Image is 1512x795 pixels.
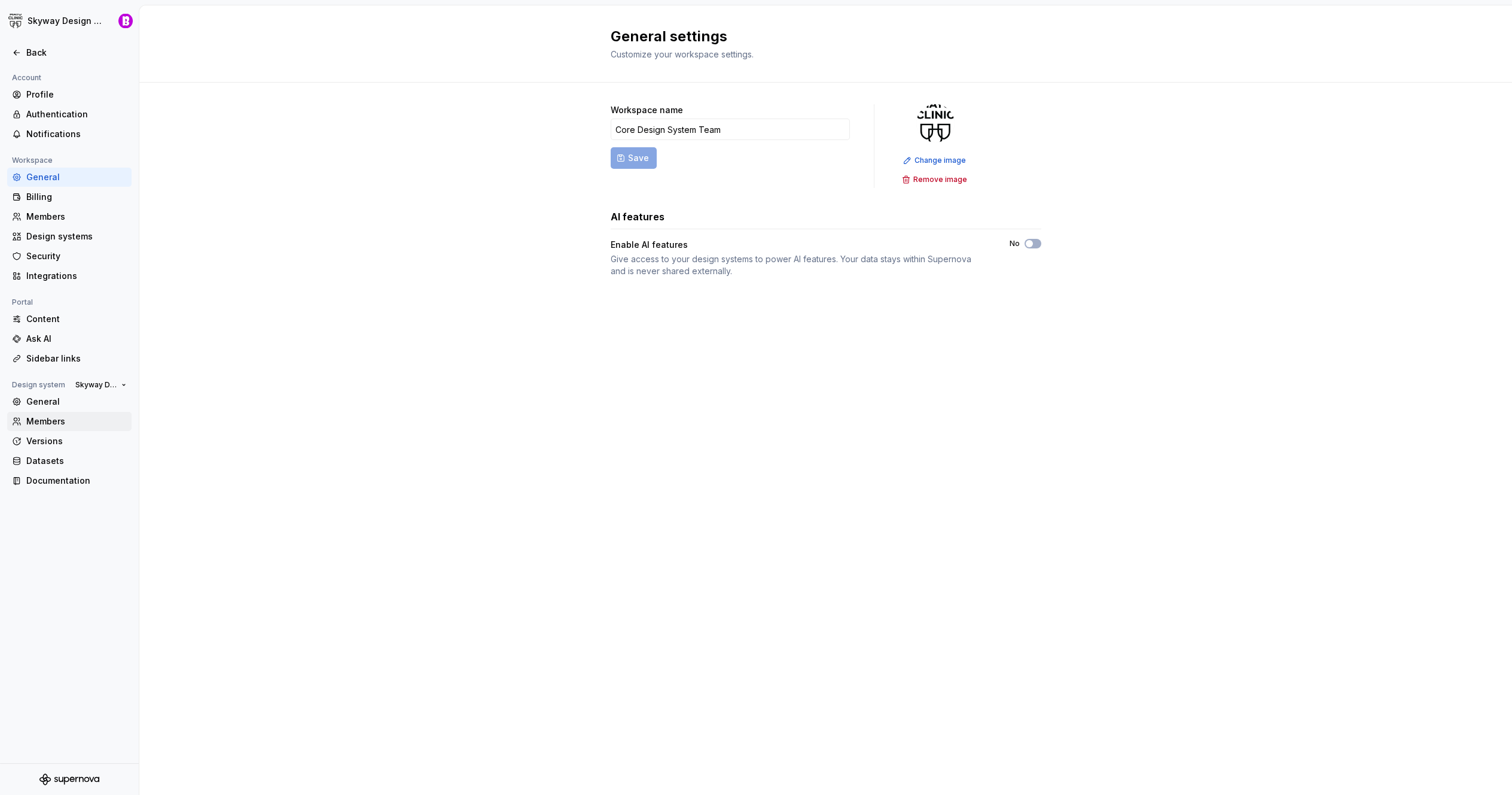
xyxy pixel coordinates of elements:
span: Customize your workspace settings. [611,49,754,59]
div: Integrations [26,270,127,282]
div: Account [7,71,46,85]
div: Versions [26,435,127,447]
div: Sidebar links [26,353,127,365]
div: Skyway Design System [28,15,104,27]
a: General [7,392,132,411]
button: Remove image [898,171,973,188]
h2: General settings [611,27,1027,46]
a: Documentation [7,471,132,490]
div: Security [26,250,127,262]
label: No [1010,239,1020,248]
a: Notifications [7,125,132,144]
svg: Supernova Logo [39,773,99,785]
a: Billing [7,187,132,207]
div: Workspace [7,153,57,168]
div: Members [26,415,127,427]
h3: AI features [611,210,664,224]
div: Design system [7,378,70,392]
a: Sidebar links [7,349,132,368]
img: Bobby Davis [118,14,133,28]
label: Workspace name [611,104,683,116]
span: Skyway Design System [75,380,117,390]
span: Remove image [913,175,967,184]
div: Datasets [26,455,127,467]
a: Profile [7,85,132,104]
div: Portal [7,295,38,309]
div: Give access to your design systems to power AI features. Your data stays within Supernova and is ... [611,253,988,277]
a: Authentication [7,105,132,124]
div: Enable AI features [611,239,988,251]
a: Security [7,247,132,266]
a: Content [7,309,132,329]
div: Notifications [26,128,127,140]
span: Change image [914,156,966,165]
div: Members [26,211,127,223]
img: 7d2f9795-fa08-4624-9490-5a3f7218a56a.png [916,104,955,142]
div: Authentication [26,108,127,120]
a: General [7,168,132,187]
div: Design systems [26,230,127,242]
a: Members [7,207,132,226]
img: 7d2f9795-fa08-4624-9490-5a3f7218a56a.png [8,14,23,28]
a: Datasets [7,451,132,471]
div: Back [26,47,127,59]
div: General [26,171,127,183]
button: Skyway Design SystemBobby Davis [2,8,136,34]
div: General [26,396,127,408]
a: Back [7,43,132,62]
div: Profile [26,89,127,101]
div: Content [26,313,127,325]
div: Documentation [26,475,127,487]
a: Members [7,412,132,431]
a: Integrations [7,266,132,286]
a: Design systems [7,227,132,246]
a: Ask AI [7,329,132,348]
div: Ask AI [26,333,127,345]
a: Versions [7,432,132,451]
button: Change image [900,152,971,169]
div: Billing [26,191,127,203]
